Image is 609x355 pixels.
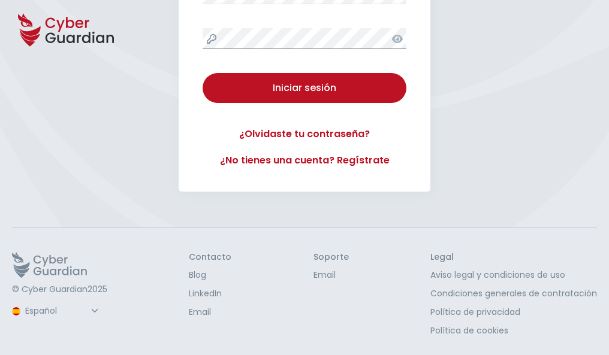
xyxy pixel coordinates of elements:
[189,252,231,263] h3: Contacto
[430,252,597,263] h3: Legal
[430,324,597,337] a: Política de cookies
[430,269,597,281] a: Aviso legal y condiciones de uso
[189,287,231,300] a: LinkedIn
[203,153,406,168] a: ¿No tienes una cuenta? Regístrate
[212,81,397,95] div: Iniciar sesión
[430,287,597,300] a: Condiciones generales de contratación
[313,252,349,263] h3: Soporte
[430,306,597,318] a: Política de privacidad
[12,284,107,295] p: © Cyber Guardian 2025
[189,269,231,281] a: Blog
[189,306,231,318] a: Email
[313,269,349,281] a: Email
[12,307,20,315] img: region-logo
[203,127,406,141] a: ¿Olvidaste tu contraseña?
[203,73,406,103] button: Iniciar sesión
